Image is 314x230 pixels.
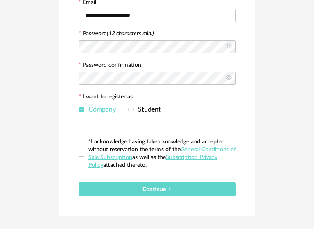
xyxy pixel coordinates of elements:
[79,94,134,101] label: I want to register as:
[142,187,172,192] span: Continue
[79,182,236,196] button: Continue
[83,31,154,36] label: Password
[88,139,236,168] span: *I acknowledge having taken knowledge and accepted without reservation the terms of the as well a...
[88,147,236,160] a: General Conditions of Sale Subscription
[84,106,116,113] span: Company
[88,155,217,168] a: Subscription Privacy Policy
[79,62,143,70] label: Password confirmation:
[134,106,161,113] span: Student
[107,31,154,36] i: (12 characters min.)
